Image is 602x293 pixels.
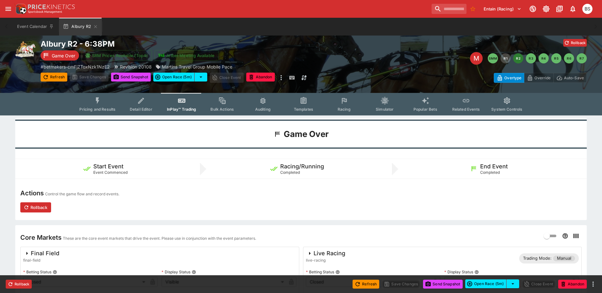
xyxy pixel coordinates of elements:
button: Display Status [192,270,196,274]
span: Completed [280,170,300,175]
img: jetbet-logo.svg [158,52,164,59]
button: Override [524,73,553,83]
button: R5 [551,53,561,63]
p: Copy To Clipboard [41,63,110,70]
button: Open Race (5m) [465,279,506,288]
button: Event Calendar [13,18,58,36]
button: R6 [564,53,574,63]
span: InPlay™ Trading [167,107,196,112]
input: search [432,4,466,14]
p: Revision 20108 [120,63,152,70]
button: more [277,73,285,83]
button: Refresh [41,73,67,81]
button: Notifications [567,3,579,15]
h5: Start Event [93,163,123,170]
button: SMM [488,53,498,63]
div: Live Racing [306,250,345,257]
button: Jetbet Meeting Available [155,50,219,61]
img: harness_racing.png [15,39,36,59]
img: PriceKinetics Logo [14,3,27,15]
span: Racing [338,107,351,112]
p: These are the core event markets that drive the event. Please use in conjunction with the event p... [63,235,256,242]
p: Display Status [444,269,473,275]
span: live-racing [306,257,345,264]
button: select merge strategy [506,279,519,288]
img: PriceKinetics [28,4,75,9]
button: Brendan Scoble [580,2,594,16]
h4: Core Markets [20,233,62,242]
h5: End Event [480,163,508,170]
p: Martins Travel Group Mobile Pace [162,63,232,70]
button: R7 [577,53,587,63]
button: Albury R2 [59,18,102,36]
span: Related Events [452,107,480,112]
div: split button [153,73,207,81]
span: Auditing [255,107,271,112]
p: Betting Status [306,269,334,275]
button: Overtype [494,73,524,83]
button: R3 [526,53,536,63]
span: Popular Bets [413,107,437,112]
h2: Copy To Clipboard [41,39,314,49]
button: SRM Prices Available (Top4) [82,50,152,61]
span: final-field [23,257,59,264]
span: Pricing and Results [79,107,116,112]
button: Rollback [563,39,587,47]
p: Override [534,75,551,81]
p: Display Status [162,269,190,275]
h5: Racing/Running [280,163,324,170]
span: Completed [480,170,500,175]
button: Rollback [20,202,51,212]
button: R4 [539,53,549,63]
img: Sportsbook Management [28,10,62,13]
button: Select Tenant [480,4,525,14]
span: Bulk Actions [210,107,234,112]
button: Connected to PK [527,3,539,15]
span: Mark an event as closed and abandoned. [246,74,275,80]
button: Display Status [474,270,479,274]
span: System Controls [491,107,522,112]
button: Betting Status [335,270,340,274]
span: Detail Editor [130,107,152,112]
div: Brendan Scoble [582,4,592,14]
button: R1 [500,53,511,63]
button: Send Snapshot [111,73,151,81]
span: Templates [294,107,313,112]
div: Martins Travel Group Mobile Pace [155,63,232,70]
p: Overtype [504,75,521,81]
div: Final Field [23,250,59,257]
div: split button [465,279,519,288]
button: Toggle light/dark mode [540,3,552,15]
p: Game Over [52,52,75,59]
button: select merge strategy [195,73,207,81]
button: Betting Status [53,270,57,274]
button: Auto-Save [553,73,587,83]
button: Open Race (5m) [153,73,195,81]
nav: pagination navigation [488,53,587,63]
span: Event Commenced [93,170,128,175]
button: Refresh [353,280,379,289]
button: Abandon [558,280,587,289]
p: Auto-Save [564,75,584,81]
button: Send Snapshot [423,280,463,289]
span: Mark an event as closed and abandoned. [558,280,587,287]
div: Event type filters [74,93,527,115]
button: open drawer [3,3,14,15]
button: Documentation [554,3,565,15]
button: No Bookmarks [468,4,478,14]
p: Control the game flow and record events. [45,191,119,197]
h1: Game Over [284,129,329,140]
p: Betting Status [23,269,51,275]
button: Abandon [246,73,275,81]
span: Simulator [376,107,394,112]
button: R2 [513,53,523,63]
div: Start From [494,73,587,83]
span: Manual [553,255,575,262]
h4: Actions [20,189,44,197]
button: more [589,280,597,288]
button: Rollback [6,280,32,289]
div: Edit Meeting [470,52,483,65]
p: Trading Mode: [523,255,552,262]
